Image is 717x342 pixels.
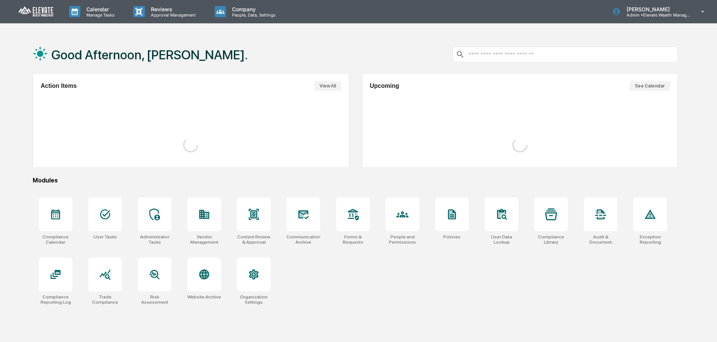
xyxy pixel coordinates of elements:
[80,12,118,18] p: Manage Tasks
[226,6,279,12] p: Company
[187,234,221,245] div: Vendor Management
[138,294,172,305] div: Risk Assessment
[39,294,72,305] div: Compliance Reporting Log
[226,12,279,18] p: People, Data, Settings
[370,83,399,89] h2: Upcoming
[443,234,461,240] div: Policies
[621,6,690,12] p: [PERSON_NAME]
[145,12,200,18] p: Approval Management
[286,234,320,245] div: Communications Archive
[314,81,341,91] button: View All
[39,234,72,245] div: Compliance Calendar
[386,234,419,245] div: People and Permissions
[145,6,200,12] p: Reviews
[33,177,678,184] div: Modules
[80,6,118,12] p: Calendar
[630,81,670,91] button: See Calendar
[621,12,690,18] p: Admin • Elevate Wealth Management
[41,83,77,89] h2: Action Items
[584,234,618,245] div: Audit & Document Logs
[485,234,518,245] div: User Data Lookup
[138,234,172,245] div: Administrator Tasks
[534,234,568,245] div: Compliance Library
[633,234,667,245] div: Exception Reporting
[93,234,117,240] div: User Tasks
[237,234,271,245] div: Content Review & Approval
[336,234,370,245] div: Forms & Requests
[237,294,271,305] div: Organization Settings
[51,47,248,62] h1: Good Afternoon, [PERSON_NAME].
[18,6,54,18] img: logo
[187,294,221,300] div: Website Archive
[88,294,122,305] div: Trade Compliance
